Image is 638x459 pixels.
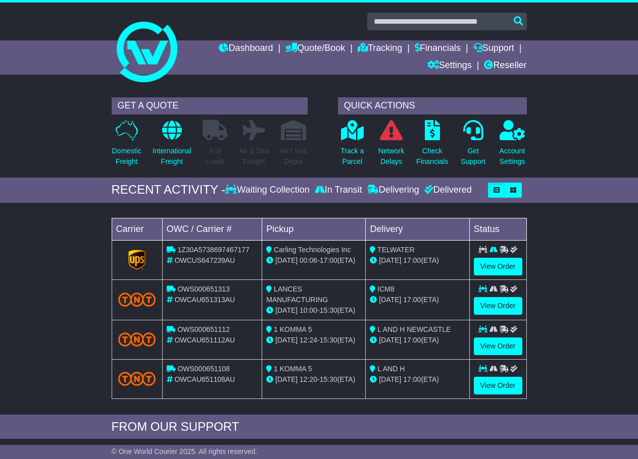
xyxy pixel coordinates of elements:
[177,365,230,373] span: OWS000651108
[112,97,308,114] div: GET A QUOTE
[366,218,469,240] td: Delivery
[274,365,312,373] span: 1 KOMMA 5
[203,146,228,167] p: Full Loads
[285,40,345,58] a: Quote/Book
[427,58,472,75] a: Settings
[460,120,486,173] a: GetSupport
[239,146,269,167] p: Air & Sea Freight
[162,218,262,240] td: OWC / Carrier #
[266,305,361,316] div: - (ETA)
[320,306,337,314] span: 15:30
[177,285,230,293] span: OWS000651313
[378,120,405,173] a: NetworkDelays
[415,40,461,58] a: Financials
[152,120,192,173] a: InternationalFreight
[320,256,337,264] span: 17:00
[499,120,526,173] a: AccountSettings
[403,375,421,383] span: 17:00
[377,365,405,373] span: L AND H
[378,146,404,167] p: Network Delays
[300,306,317,314] span: 10:00
[312,185,365,196] div: In Transit
[370,374,465,385] div: (ETA)
[112,120,142,173] a: DomesticFreight
[379,256,401,264] span: [DATE]
[177,325,230,333] span: OWS000651112
[403,296,421,304] span: 17:00
[266,255,361,266] div: - (ETA)
[416,146,448,167] p: Check Financials
[403,336,421,344] span: 17:00
[112,447,258,455] span: © One World Courier 2025. All rights reserved.
[500,146,525,167] p: Account Settings
[377,246,415,254] span: TELWATER
[377,285,394,293] span: ICM8
[379,336,401,344] span: [DATE]
[461,146,485,167] p: Get Support
[153,146,191,167] p: International Freight
[320,336,337,344] span: 15:30
[403,256,421,264] span: 17:00
[474,337,522,355] a: View Order
[365,185,422,196] div: Delivering
[300,336,317,344] span: 12:24
[174,256,235,264] span: OWCUS647239AU
[118,293,156,306] img: TNT_Domestic.png
[219,40,273,58] a: Dashboard
[274,246,351,254] span: Carling Technologies Inc
[416,120,449,173] a: CheckFinancials
[379,375,401,383] span: [DATE]
[275,375,298,383] span: [DATE]
[340,120,364,173] a: Track aParcel
[174,375,235,383] span: OWCAU651108AU
[275,256,298,264] span: [DATE]
[474,258,522,275] a: View Order
[422,185,472,196] div: Delivered
[320,375,337,383] span: 15:30
[225,185,312,196] div: Waiting Collection
[266,374,361,385] div: - (ETA)
[112,420,527,434] div: FROM OUR SUPPORT
[275,336,298,344] span: [DATE]
[112,146,141,167] p: Domestic Freight
[370,295,465,305] div: (ETA)
[174,336,235,344] span: OWCAU651112AU
[474,297,522,315] a: View Order
[262,218,366,240] td: Pickup
[358,40,402,58] a: Tracking
[340,146,364,167] p: Track a Parcel
[174,296,235,304] span: OWCAU651313AU
[338,97,527,114] div: QUICK ACTIONS
[177,246,249,254] span: 1Z30A5738697467177
[484,58,526,75] a: Reseller
[274,325,312,333] span: 1 KOMMA 5
[266,285,328,304] span: LANCES MANUFACTURING
[469,218,526,240] td: Status
[266,335,361,346] div: - (ETA)
[370,335,465,346] div: (ETA)
[473,40,514,58] a: Support
[370,255,465,266] div: (ETA)
[379,296,401,304] span: [DATE]
[300,375,317,383] span: 12:20
[300,256,317,264] span: 00:06
[112,218,162,240] td: Carrier
[112,183,226,197] div: RECENT ACTIVITY -
[474,377,522,394] a: View Order
[377,325,451,333] span: L AND H NEWCASTLE
[275,306,298,314] span: [DATE]
[280,146,307,167] p: Air / Sea Depot
[118,332,156,346] img: TNT_Domestic.png
[118,372,156,385] img: TNT_Domestic.png
[128,250,145,270] img: GetCarrierServiceLogo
